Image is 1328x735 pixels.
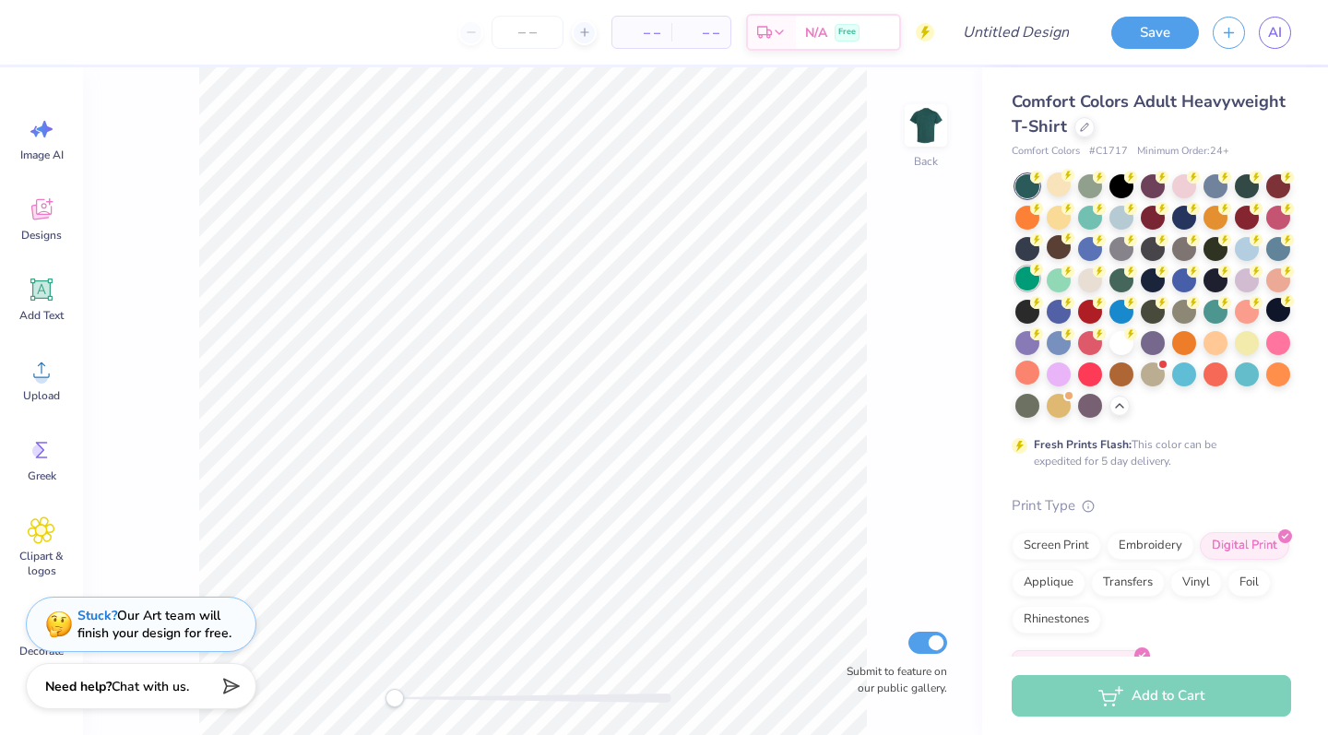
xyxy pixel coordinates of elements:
[1089,144,1128,160] span: # C1717
[1034,436,1261,469] div: This color can be expedited for 5 day delivery.
[1200,532,1289,560] div: Digital Print
[948,14,1084,51] input: Untitled Design
[1012,144,1080,160] span: Comfort Colors
[682,23,719,42] span: – –
[907,107,944,144] img: Back
[19,644,64,658] span: Decorate
[1227,569,1271,597] div: Foil
[1111,17,1199,49] button: Save
[623,23,660,42] span: – –
[1012,495,1291,516] div: Print Type
[20,148,64,162] span: Image AI
[21,228,62,243] span: Designs
[23,388,60,403] span: Upload
[492,16,563,49] input: – –
[1012,606,1101,634] div: Rhinestones
[1137,144,1229,160] span: Minimum Order: 24 +
[1170,569,1222,597] div: Vinyl
[1268,22,1282,43] span: AI
[914,153,938,170] div: Back
[77,607,231,642] div: Our Art team will finish your design for free.
[836,663,947,696] label: Submit to feature on our public gallery.
[385,689,404,707] div: Accessibility label
[1259,17,1291,49] a: AI
[45,678,112,695] strong: Need help?
[1012,532,1101,560] div: Screen Print
[1091,569,1165,597] div: Transfers
[1107,532,1194,560] div: Embroidery
[77,607,117,624] strong: Stuck?
[1012,569,1085,597] div: Applique
[805,23,827,42] span: N/A
[838,26,856,39] span: Free
[112,678,189,695] span: Chat with us.
[1012,90,1286,137] span: Comfort Colors Adult Heavyweight T-Shirt
[28,468,56,483] span: Greek
[19,308,64,323] span: Add Text
[11,549,72,578] span: Clipart & logos
[1034,437,1132,452] strong: Fresh Prints Flash:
